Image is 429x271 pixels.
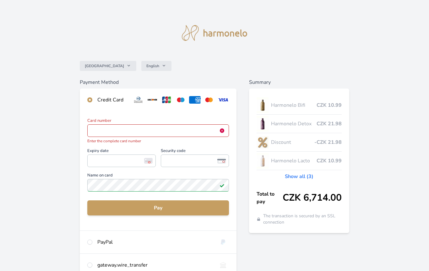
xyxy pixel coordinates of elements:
[147,96,158,104] img: discover.svg
[203,96,215,104] img: mc.svg
[87,173,229,179] span: Name on card
[283,192,342,203] span: CZK 6,714.00
[175,96,187,104] img: maestro.svg
[90,156,153,165] iframe: Iframe for expiry date
[80,61,136,71] button: [GEOGRAPHIC_DATA]
[257,153,269,169] img: CLEAN_LACTO_se_stinem_x-hi-lo.jpg
[133,96,144,104] img: diners.svg
[220,183,225,188] img: Field valid
[317,157,342,165] span: CZK 10.99
[257,97,269,113] img: CLEAN_BIFI_se_stinem_x-lo.jpg
[92,204,224,212] span: Pay
[271,120,317,127] span: Harmonelo Detox
[189,96,201,104] img: amex.svg
[97,261,212,269] div: gateway.wire_transfer
[87,200,229,215] button: Pay
[249,79,349,86] h6: Summary
[85,63,124,68] span: [GEOGRAPHIC_DATA]
[90,126,226,135] iframe: Iframe for card number
[87,149,155,154] span: Expiry date
[220,128,225,133] img: Error
[87,179,229,192] input: Name on cardField valid
[97,96,128,104] div: Credit Card
[217,96,229,104] img: visa.svg
[161,149,229,154] span: Security code
[271,157,317,165] span: Harmonelo Lacto
[271,138,314,146] span: Discount
[257,134,269,150] img: discount-lo.png
[182,25,247,41] img: logo.svg
[80,79,236,86] h6: Payment Method
[144,158,153,164] img: Expiry date
[164,156,226,165] iframe: Iframe for security code
[257,190,283,205] span: Total to pay
[161,96,172,104] img: jcb.svg
[271,101,317,109] span: Harmonelo Bifi
[141,61,171,71] button: English
[87,119,229,124] span: Card number
[87,138,229,144] span: Enter the complete card number
[285,173,313,180] a: Show all (3)
[317,120,342,127] span: CZK 21.98
[217,261,229,269] img: bankTransfer_IBAN.svg
[146,63,159,68] span: English
[257,116,269,132] img: DETOX_se_stinem_x-lo.jpg
[317,101,342,109] span: CZK 10.99
[217,238,229,246] img: paypal.svg
[314,138,342,146] span: -CZK 21.98
[97,238,212,246] div: PayPal
[263,213,342,225] span: The transaction is secured by an SSL connection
